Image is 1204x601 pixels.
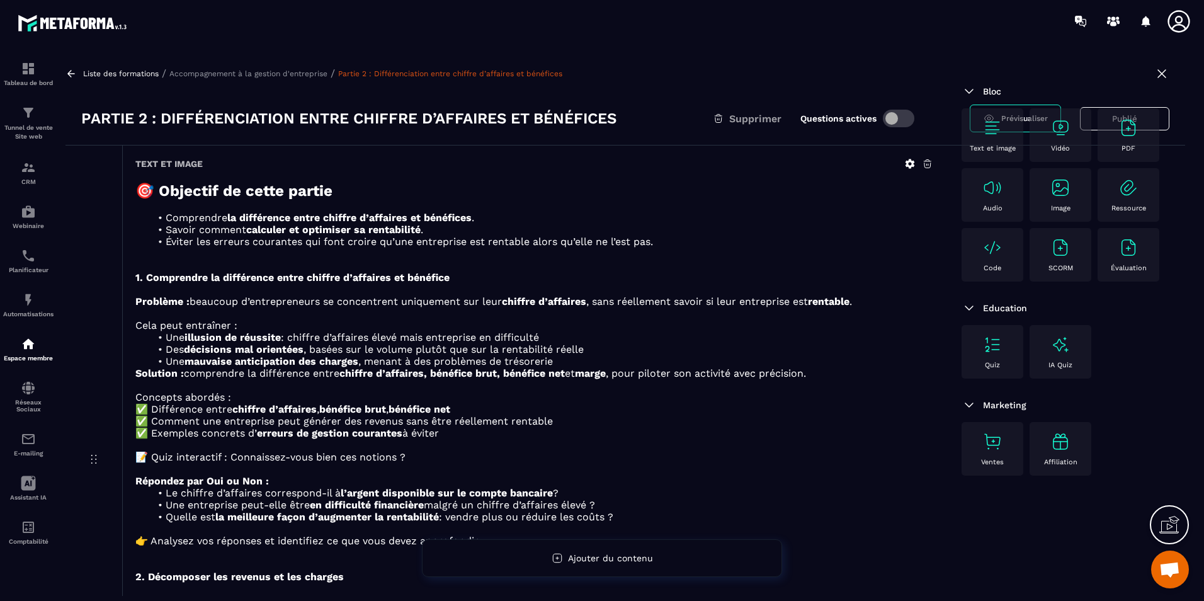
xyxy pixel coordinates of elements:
strong: 🎯 Objectif de cette partie [135,182,332,200]
strong: 1. Comprendre la différence entre chiffre d’affaires et bénéfice [135,272,450,283]
li: Une entreprise peut-elle être malgré un chiffre d’affaires élevé ? [150,499,933,511]
a: automationsautomationsWebinaire [3,195,54,239]
a: automationsautomationsEspace membre [3,327,54,371]
img: formation [21,105,36,120]
img: text-image no-wra [982,118,1002,138]
li: Quelle est : vendre plus ou réduire les coûts ? [150,511,933,523]
strong: chiffre d’affaires [232,403,317,415]
p: comprendre la différence entre et , pour piloter son activité avec précision. [135,367,933,379]
strong: chiffre d’affaires [502,295,586,307]
img: email [21,432,36,447]
a: Assistant IA [3,466,54,510]
p: Tunnel de vente Site web [3,123,54,141]
img: text-image no-wra [1118,238,1139,258]
span: Education [983,303,1027,313]
p: Vidéo [1051,144,1070,152]
p: Code [984,264,1001,272]
img: text-image no-wra [982,432,1002,452]
img: automations [21,292,36,307]
a: automationsautomationsAutomatisations [3,283,54,327]
img: automations [21,336,36,352]
span: Bloc [983,86,1001,96]
div: Ouvrir le chat [1151,551,1189,588]
p: Webinaire [3,222,54,229]
li: Savoir comment . [150,224,933,236]
img: text-image no-wra [1050,178,1071,198]
strong: en difficulté financière [310,499,424,511]
img: text-image no-wra [1050,238,1071,258]
p: Affiliation [1044,458,1077,466]
img: text-image no-wra [982,238,1002,258]
h6: Text et image [135,159,203,169]
strong: décisions mal orientées [184,343,304,355]
strong: illusion de réussite [185,331,281,343]
p: 👉 Analysez vos réponses et identifiez ce que vous devez approfondir. [135,535,933,547]
img: text-image no-wra [982,335,1002,355]
strong: marge [575,367,606,379]
p: PDF [1122,144,1135,152]
span: / [331,67,335,79]
p: Concepts abordés : [135,391,933,403]
img: text-image [1050,335,1071,355]
a: formationformationTunnel de vente Site web [3,96,54,151]
li: Des , basées sur le volume plutôt que sur la rentabilité réelle [150,343,933,355]
a: Accompagnement à la gestion d'entreprise [169,69,327,78]
strong: chiffre d’affaires, bénéfice brut, bénéfice net [339,367,565,379]
p: Text et image [970,144,1016,152]
img: automations [21,204,36,219]
p: Comptabilité [3,538,54,545]
a: Liste des formations [83,69,159,78]
a: formationformationTableau de bord [3,52,54,96]
p: 📝 Quiz interactif : Connaissez-vous bien ces notions ? [135,451,933,463]
strong: bénéfice net [389,403,450,415]
strong: erreurs de gestion courantes [257,427,402,439]
p: beaucoup d’entrepreneurs se concentrent uniquement sur leur , sans réellement savoir si leur entr... [135,295,933,307]
img: text-image [1050,432,1071,452]
p: Image [1051,204,1071,212]
p: Ventes [981,458,1004,466]
span: Ajouter du contenu [568,553,653,563]
strong: bénéfice brut [319,403,386,415]
img: logo [18,11,131,35]
img: arrow-down [962,84,977,99]
li: Une : chiffre d’affaires élevé mais entreprise en difficulté [150,331,933,343]
strong: 2. Décomposer les revenus et les charges [135,571,344,583]
label: Questions actives [800,113,877,123]
strong: l’argent disponible sur le compte bancaire [341,487,553,499]
strong: calculer et optimiser sa rentabilité [246,224,421,236]
strong: Répondez par Oui ou Non : [135,475,269,487]
p: ✅ Exemples concrets d’ à éviter [135,427,933,439]
p: E-mailing [3,450,54,457]
img: text-image no-wra [1118,118,1139,138]
p: ✅ Différence entre , , [135,403,933,415]
p: SCORM [1048,264,1073,272]
li: Comprendre . [150,212,933,224]
h3: Partie 2 : Différenciation entre chiffre d’affaires et bénéfices [81,108,616,129]
p: Ressource [1111,204,1146,212]
img: text-image no-wra [1118,178,1139,198]
a: Partie 2 : Différenciation entre chiffre d’affaires et bénéfices [338,69,562,78]
p: Évaluation [1111,264,1147,272]
p: ✅ Comment une entreprise peut générer des revenus sans être réellement rentable [135,415,933,427]
li: Une , menant à des problèmes de trésorerie [150,355,933,367]
p: Espace membre [3,355,54,362]
p: Quiz [985,361,1000,369]
p: IA Quiz [1048,361,1072,369]
p: Réseaux Sociaux [3,399,54,413]
img: accountant [21,520,36,535]
p: Tableau de bord [3,79,54,86]
strong: la différence entre chiffre d’affaires et bénéfices [227,212,472,224]
p: Audio [983,204,1002,212]
p: Automatisations [3,311,54,318]
p: Cela peut entraîner : [135,319,933,331]
span: Supprimer [729,113,781,125]
a: social-networksocial-networkRéseaux Sociaux [3,371,54,422]
span: Marketing [983,400,1026,410]
strong: Solution : [135,367,184,379]
img: scheduler [21,248,36,263]
img: text-image no-wra [1050,118,1071,138]
span: / [162,67,166,79]
a: formationformationCRM [3,151,54,195]
a: emailemailE-mailing [3,422,54,466]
